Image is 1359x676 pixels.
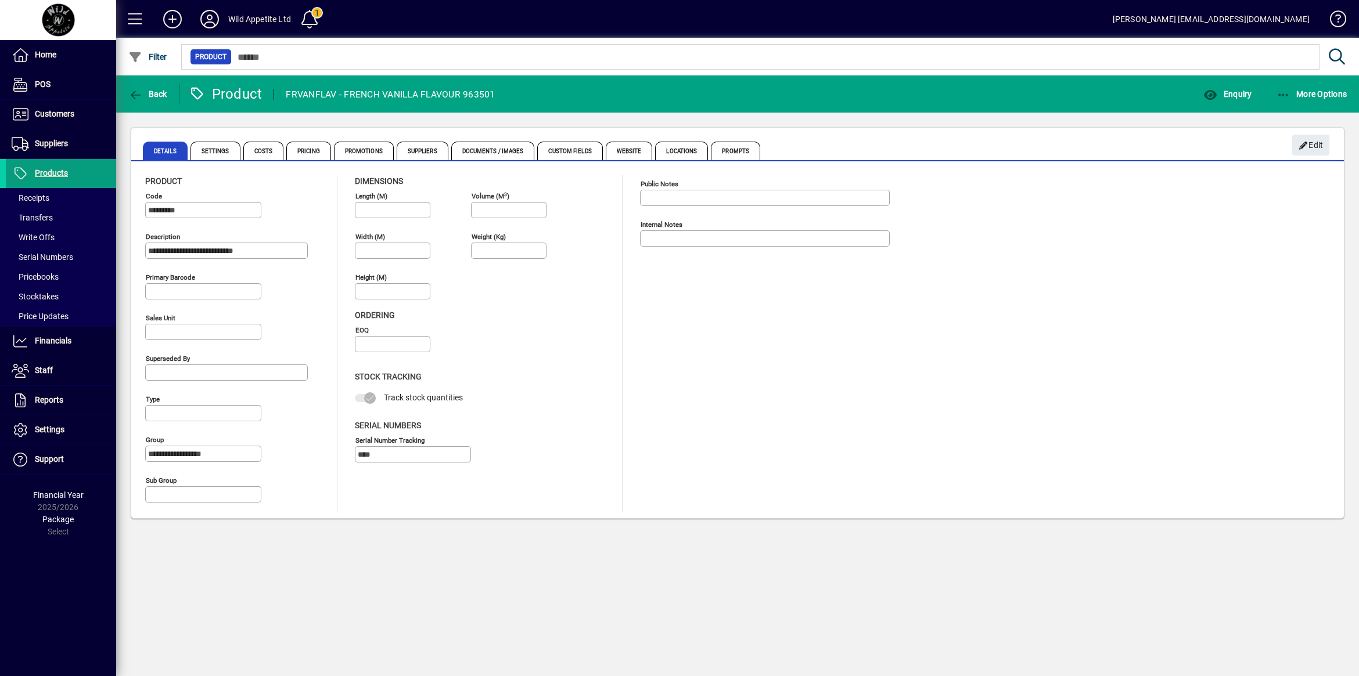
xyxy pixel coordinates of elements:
[12,272,59,281] span: Pricebooks
[146,476,177,485] mat-label: Sub group
[355,372,422,381] span: Stock Tracking
[33,490,84,500] span: Financial Year
[355,421,421,430] span: Serial Numbers
[6,445,116,474] a: Support
[6,267,116,287] a: Pricebooks
[128,89,167,99] span: Back
[125,84,170,104] button: Back
[146,273,195,281] mat-label: Primary barcode
[35,395,63,404] span: Reports
[397,142,448,160] span: Suppliers
[128,52,167,62] span: Filter
[35,109,74,118] span: Customers
[146,355,190,363] mat-label: Superseded by
[35,425,64,434] span: Settings
[12,213,53,222] span: Transfers
[146,192,162,200] mat-label: Code
[35,168,68,178] span: Products
[35,366,53,375] span: Staff
[1292,135,1329,156] button: Edit
[6,100,116,129] a: Customers
[384,393,463,402] span: Track stock quantities
[6,386,116,415] a: Reports
[228,10,291,28] div: Wild Appetite Ltd
[1299,136,1324,155] span: Edit
[35,454,64,464] span: Support
[537,142,602,160] span: Custom Fields
[12,252,73,262] span: Serial Numbers
[243,142,284,160] span: Costs
[472,192,509,200] mat-label: Volume (m )
[355,233,385,241] mat-label: Width (m)
[12,233,55,242] span: Write Offs
[12,312,69,321] span: Price Updates
[42,515,74,524] span: Package
[711,142,760,160] span: Prompts
[6,415,116,444] a: Settings
[6,327,116,356] a: Financials
[355,326,369,334] mat-label: EOQ
[35,50,56,59] span: Home
[6,70,116,99] a: POS
[1113,10,1310,28] div: [PERSON_NAME] [EMAIL_ADDRESS][DOMAIN_NAME]
[334,142,394,160] span: Promotions
[355,176,403,186] span: Dimensions
[146,395,160,403] mat-label: Type
[1277,89,1347,99] span: More Options
[1274,84,1350,104] button: More Options
[472,233,506,241] mat-label: Weight (Kg)
[195,51,227,63] span: Product
[655,142,708,160] span: Locations
[355,436,425,444] mat-label: Serial Number tracking
[6,306,116,326] a: Price Updates
[191,9,228,30] button: Profile
[146,436,164,444] mat-label: Group
[190,142,240,160] span: Settings
[145,176,182,186] span: Product
[6,129,116,158] a: Suppliers
[35,336,71,345] span: Financials
[1200,84,1254,104] button: Enquiry
[504,191,507,197] sup: 3
[6,287,116,306] a: Stocktakes
[286,85,495,104] div: FRVANFLAV - FRENCH VANILLA FLAVOUR 963501
[1203,89,1252,99] span: Enquiry
[606,142,653,160] span: Website
[6,227,116,247] a: Write Offs
[6,247,116,267] a: Serial Numbers
[641,180,678,188] mat-label: Public Notes
[451,142,535,160] span: Documents / Images
[143,142,188,160] span: Details
[154,9,191,30] button: Add
[35,79,51,89] span: POS
[641,220,682,229] mat-label: Internal Notes
[6,356,116,385] a: Staff
[125,46,170,67] button: Filter
[1321,2,1344,40] a: Knowledge Base
[6,188,116,208] a: Receipts
[12,193,49,203] span: Receipts
[355,310,395,320] span: Ordering
[146,314,175,322] mat-label: Sales unit
[189,85,263,103] div: Product
[6,208,116,227] a: Transfers
[146,233,180,241] mat-label: Description
[355,192,387,200] mat-label: Length (m)
[116,84,180,104] app-page-header-button: Back
[355,273,387,281] mat-label: Height (m)
[35,139,68,148] span: Suppliers
[6,41,116,70] a: Home
[12,292,59,301] span: Stocktakes
[286,142,331,160] span: Pricing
